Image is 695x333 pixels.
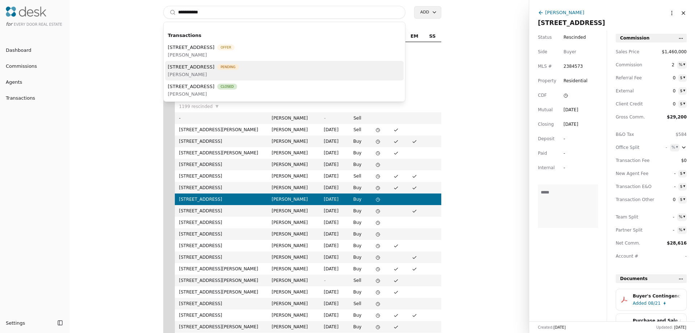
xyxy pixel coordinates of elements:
td: [PERSON_NAME] [268,124,320,136]
div: ▾ [683,196,685,203]
span: $0 [674,157,687,164]
span: Transaction Fee [616,157,648,164]
td: Buy [346,251,369,263]
span: Offer [217,45,234,50]
span: Side [538,48,547,55]
td: Sell [346,112,369,124]
td: Sell [346,298,369,309]
td: [STREET_ADDRESS][PERSON_NAME] [175,263,268,275]
span: - [662,170,675,177]
td: Buy [346,263,369,275]
button: $ [678,196,687,203]
span: - [654,144,667,151]
span: Sales Price [616,48,648,55]
td: [DATE] [320,170,346,182]
span: $29,200 [667,115,687,120]
span: $1,460,000 [662,48,687,55]
div: Buyer [564,48,576,55]
td: [STREET_ADDRESS][PERSON_NAME] [175,275,268,286]
span: 08/21 [648,300,661,307]
td: [STREET_ADDRESS] [175,240,268,251]
td: Buy [346,136,369,147]
div: - [564,164,577,171]
span: Closed [217,84,237,90]
span: [STREET_ADDRESS] [168,63,215,71]
td: [DATE] [320,309,346,321]
span: Status [538,34,552,41]
span: EM [410,32,418,40]
div: - [564,150,577,157]
div: [DATE] [564,106,578,113]
td: [STREET_ADDRESS] [175,159,268,170]
img: Desk [6,7,46,17]
span: New Agent Fee [616,170,648,177]
div: Created: [538,325,566,330]
td: [PERSON_NAME] [268,240,320,251]
span: Client Credit [616,100,648,108]
button: $ [678,170,687,177]
div: ▾ [683,226,685,233]
span: 2 [661,61,674,68]
td: Buy [346,217,369,228]
button: Buyer's Contingency Property Notice.pdfAdded08/21 [616,289,687,311]
td: [DATE] [320,124,346,136]
td: [DATE] [320,205,346,217]
span: Paid [538,150,547,157]
span: [DATE] [553,325,566,329]
span: Every Door Real Estate [14,22,62,26]
td: [DATE] [320,228,346,240]
td: [DATE] [320,159,346,170]
td: [DATE] [320,136,346,147]
button: % [677,213,687,221]
span: Commission [616,61,648,68]
button: $ [678,87,687,95]
span: Property [538,77,556,84]
span: [DATE] [674,325,686,329]
button: $ [678,183,687,190]
td: [PERSON_NAME] [268,263,320,275]
span: Referral Fee [616,74,648,82]
div: ▾ [683,170,685,176]
td: Buy [346,286,369,298]
span: Partner Split [616,226,648,234]
span: Account # [616,253,648,260]
td: [STREET_ADDRESS] [175,205,268,217]
div: Transactions [165,29,404,41]
div: ▾ [683,100,685,107]
td: [PERSON_NAME] [268,251,320,263]
span: Transaction E&O [616,183,648,190]
td: [STREET_ADDRESS][PERSON_NAME] [175,147,268,159]
span: $28,616 [667,241,687,246]
button: % [677,61,687,68]
td: Sell [346,170,369,182]
div: Office Split [616,144,648,151]
td: Sell [346,275,369,286]
span: 0 [662,74,675,82]
span: - [661,213,674,221]
span: Mutual [538,106,553,113]
span: External [616,87,648,95]
div: Buyer's Contingency Property Notice.pdf [633,292,681,300]
td: [PERSON_NAME] [268,147,320,159]
td: [PERSON_NAME] [268,228,320,240]
td: [STREET_ADDRESS] [175,251,268,263]
td: Buy [346,321,369,333]
td: [STREET_ADDRESS] [175,309,268,321]
td: [DATE] [320,182,346,193]
button: Settings [3,317,55,329]
div: [DATE] [564,121,578,128]
span: 0 [662,87,675,95]
span: SS [429,32,436,40]
td: [DATE] [320,251,346,263]
td: Buy [346,147,369,159]
span: [PERSON_NAME] [168,51,235,59]
span: 0 [662,196,675,203]
div: ▾ [683,213,685,220]
td: [STREET_ADDRESS] [175,170,268,182]
span: - [661,226,674,234]
td: [PERSON_NAME] [268,170,320,182]
span: Deposit [538,135,555,142]
td: [STREET_ADDRESS] [175,193,268,205]
td: [DATE] [320,321,346,333]
td: [STREET_ADDRESS][PERSON_NAME] [175,321,268,333]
